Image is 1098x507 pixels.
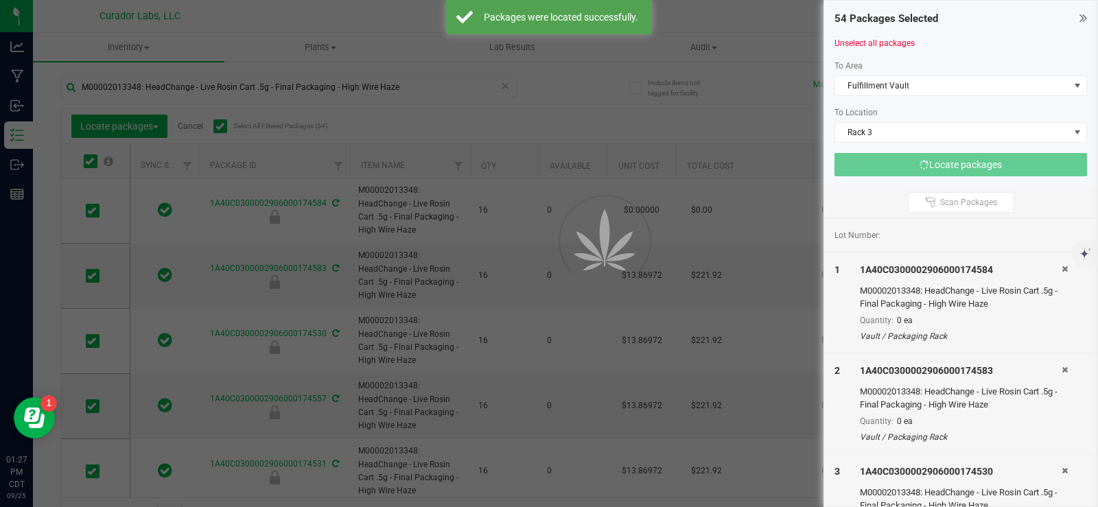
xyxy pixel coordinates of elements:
iframe: Resource center [14,397,55,438]
div: Vault / Packaging Rack [860,330,1062,342]
span: Quantity: [860,416,893,426]
div: Vault / Packaging Rack [860,431,1062,443]
div: 1A40C0300002906000174584 [860,263,1062,277]
button: Locate packages [834,153,1087,176]
div: M00002013348: HeadChange - Live Rosin Cart .5g - Final Packaging - High Wire Haze [860,385,1062,412]
div: 1A40C0300002906000174530 [860,464,1062,479]
span: Lot Number: [834,229,880,241]
div: Packages were located successfully. [480,10,642,24]
button: Scan Packages [908,192,1014,213]
div: 1A40C0300002906000174583 [860,364,1062,378]
span: Fulfillment Vault [835,76,1069,95]
span: 3 [834,466,840,477]
span: Scan Packages [940,197,997,208]
span: 1 [834,264,840,275]
span: To Area [834,61,863,71]
span: To Location [834,108,878,117]
a: Unselect all packages [834,38,915,48]
div: M00002013348: HeadChange - Live Rosin Cart .5g - Final Packaging - High Wire Haze [860,284,1062,311]
span: 2 [834,365,840,376]
span: Rack 3 [835,123,1069,142]
span: Quantity: [860,316,893,325]
span: 0 ea [897,416,913,426]
span: 0 ea [897,316,913,325]
iframe: Resource center unread badge [40,395,57,412]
